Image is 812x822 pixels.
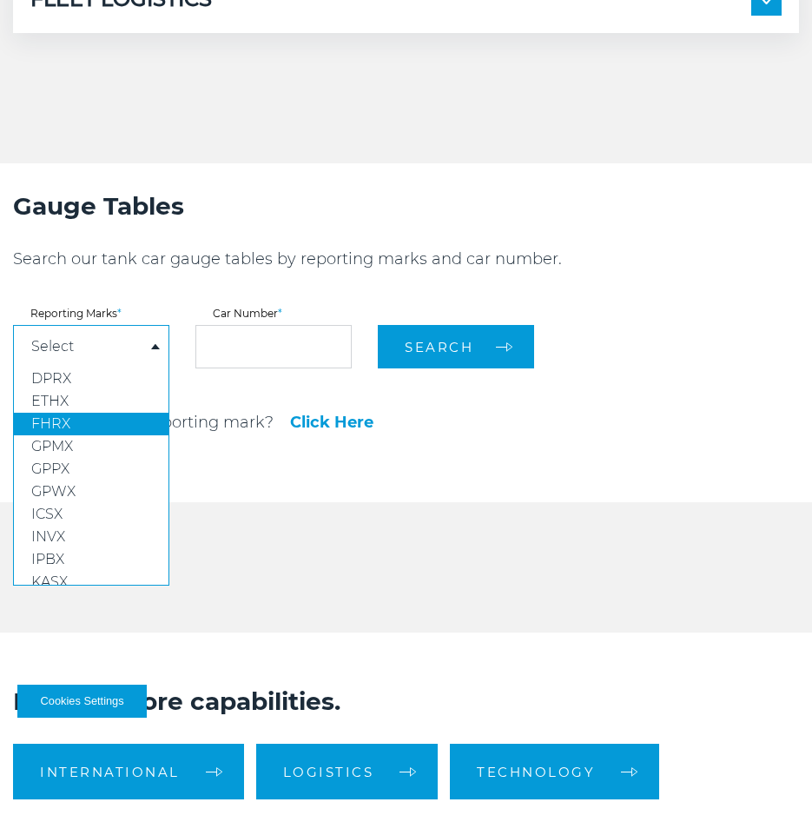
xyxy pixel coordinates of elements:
h2: Explore more capabilities. [13,685,799,718]
a: International arrow arrow [13,744,244,799]
p: Search our tank car gauge tables by reporting marks and car number. [13,249,799,269]
span: GPMX [31,438,73,454]
a: GPMX [14,435,168,458]
span: GPWX [31,483,76,500]
a: GPWX [14,481,168,503]
a: INVX [14,526,168,548]
a: GPPX [14,458,168,481]
label: Reporting Marks [13,308,169,319]
a: DPRX [14,368,168,390]
a: IPBX [14,548,168,571]
span: Logistics [283,766,374,779]
span: FHRX [31,415,70,432]
label: Car Number [195,308,352,319]
span: GPPX [31,461,69,477]
a: Logistics arrow arrow [256,744,439,799]
button: Search arrow arrow [378,325,534,368]
a: Select [31,340,74,354]
span: KASX [31,573,68,590]
a: ETHX [14,390,168,413]
a: KASX [14,571,168,593]
span: IPBX [31,551,64,567]
a: Technology arrow arrow [450,744,659,799]
a: ICSX [14,503,168,526]
a: Click Here [290,414,373,430]
span: International [40,766,180,779]
span: Search [405,339,473,355]
span: Technology [477,766,595,779]
span: ETHX [31,393,69,409]
button: Cookies Settings [17,685,147,718]
span: INVX [31,528,65,545]
span: DPRX [31,370,71,387]
a: FHRX [14,413,168,435]
h2: Gauge Tables [13,189,799,222]
span: ICSX [31,506,63,522]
